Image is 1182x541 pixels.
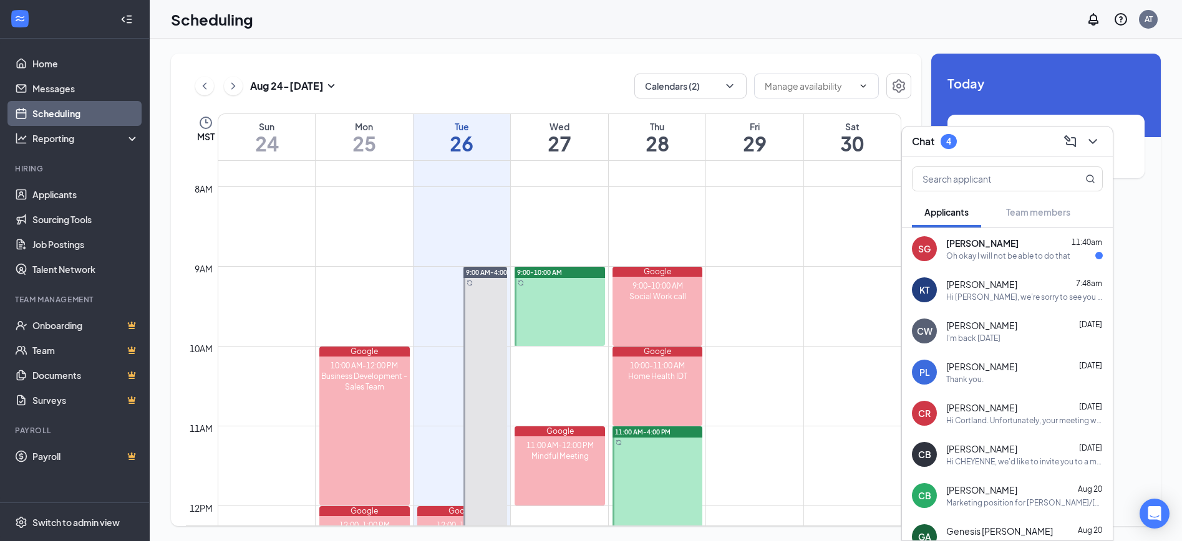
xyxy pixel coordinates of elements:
div: CR [918,407,931,419]
span: 9:00-10:00 AM [517,268,562,277]
div: Payroll [15,425,137,436]
div: Sun [218,120,315,133]
span: [PERSON_NAME] [946,278,1017,290]
span: 9:00 AM-4:00 PM [466,268,518,277]
div: Business Development - Sales Team [319,371,410,392]
a: Applicants [32,182,139,207]
span: Aug 20 [1078,484,1102,494]
div: Hi CHEYENNE, we'd like to invite you to a meeting with Refined Hospice and Home Health for RN - A... [946,456,1103,467]
h1: 29 [706,133,803,154]
a: Home [32,51,139,76]
svg: ChevronDown [858,81,868,91]
h1: 24 [218,133,315,154]
div: Google [417,506,508,516]
span: [DATE] [1079,443,1102,452]
a: DocumentsCrown [32,363,139,388]
button: ChevronRight [224,77,243,95]
span: Team members [1006,206,1070,218]
div: Sat [804,120,901,133]
svg: WorkstreamLogo [14,12,26,25]
span: 11:40am [1072,237,1102,247]
span: [PERSON_NAME] [946,401,1017,414]
svg: Sync [467,280,473,286]
div: Hi Cortland. Unfortunately, your meeting with Refined Hospice and Home Health for Marketing and S... [946,415,1103,426]
span: [DATE] [1079,361,1102,370]
div: Wed [511,120,608,133]
div: AT [1145,14,1153,24]
a: August 30, 2025 [804,114,901,160]
div: 4 [946,136,951,146]
div: Oh okay I will not be able to do that [946,251,1070,261]
div: PL [919,366,930,378]
h1: Scheduling [171,9,253,30]
button: ComposeMessage [1060,132,1080,151]
a: TeamCrown [32,338,139,363]
div: Home Health IDT [613,371,703,381]
div: Thank you. [946,374,984,385]
div: Google [515,426,605,436]
div: Google [613,267,703,277]
button: ChevronDown [1083,132,1103,151]
div: Tue [414,120,511,133]
div: Social Work call [613,291,703,302]
div: 12:00-1:00 PM [417,520,508,530]
div: Thu [609,120,706,133]
svg: Settings [891,79,906,93]
button: ChevronLeft [195,77,214,95]
span: [PERSON_NAME] [946,237,1019,249]
a: August 25, 2025 [316,114,413,160]
div: 11:00 AM-12:00 PM [515,440,605,451]
div: Google [613,347,703,357]
a: Scheduling [32,101,139,126]
a: August 28, 2025 [609,114,706,160]
h1: 28 [609,133,706,154]
svg: Analysis [15,132,27,145]
div: Team Management [15,294,137,305]
svg: ComposeMessage [1063,134,1078,149]
h1: 26 [414,133,511,154]
div: CW [917,325,933,337]
a: August 24, 2025 [218,114,315,160]
div: SG [918,242,931,255]
span: Genesis [PERSON_NAME] [946,525,1053,537]
div: Mon [316,120,413,133]
div: I'm back [DATE] [946,333,1000,343]
h1: 25 [316,133,413,154]
a: Messages [32,76,139,101]
a: August 27, 2025 [511,114,608,160]
svg: Sync [518,280,524,286]
div: Fri [706,120,803,133]
h3: Aug 24 - [DATE] [250,79,324,93]
span: Aug 20 [1078,525,1102,535]
a: August 26, 2025 [414,114,511,160]
a: Job Postings [32,232,139,257]
button: Calendars (2)ChevronDown [634,74,747,98]
div: Google [319,506,410,516]
a: OnboardingCrown [32,313,139,338]
svg: ChevronLeft [198,79,211,93]
div: Hiring [15,163,137,174]
svg: QuestionInfo [1113,12,1128,27]
div: 9am [192,262,215,275]
div: 8am [192,182,215,196]
svg: ChevronRight [227,79,240,93]
span: Today [947,74,1145,93]
span: [DATE] [1079,402,1102,411]
div: 12pm [187,501,215,515]
button: Settings [886,74,911,98]
svg: Sync [616,439,622,446]
div: CB [918,448,931,461]
input: Manage availability [765,79,853,93]
span: Applicants [924,206,969,218]
svg: ChevronDown [1085,134,1100,149]
span: [PERSON_NAME] [946,360,1017,373]
div: Marketing position for [PERSON_NAME]/[GEOGRAPHIC_DATA] [946,497,1103,508]
a: SurveysCrown [32,388,139,413]
span: MST [197,130,215,143]
svg: Settings [15,516,27,529]
div: 9:00-10:00 AM [613,280,703,291]
div: KT [919,284,929,296]
svg: Collapse [120,13,133,26]
div: CB [918,489,931,502]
